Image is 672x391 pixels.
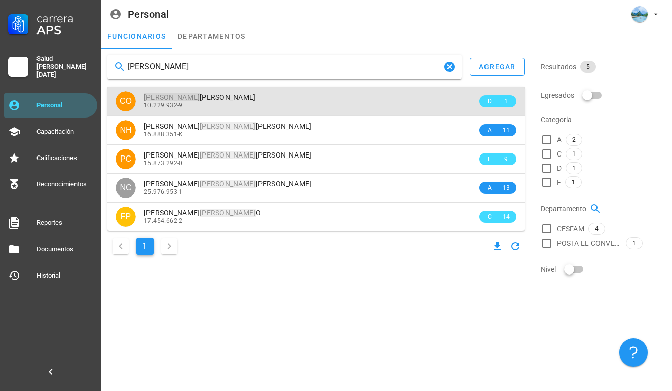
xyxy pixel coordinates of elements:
[486,96,494,106] span: D
[144,209,261,217] span: [PERSON_NAME] O
[36,271,93,280] div: Historial
[486,183,494,193] span: A
[557,224,585,234] span: CESFAM
[36,55,93,79] div: Salud [PERSON_NAME][DATE]
[586,61,590,73] span: 5
[144,102,183,109] span: 10.229.932-9
[557,163,562,173] span: D
[120,149,131,169] span: PC
[128,9,169,20] div: Personal
[116,178,136,198] div: avatar
[107,235,182,257] nav: Navegación de paginación
[36,219,93,227] div: Reportes
[144,160,183,167] span: 15.873.292-0
[116,91,136,111] div: avatar
[470,58,525,76] button: agregar
[478,63,516,71] div: agregar
[486,212,494,222] span: C
[502,96,510,106] span: 1
[144,217,183,224] span: 17.454.662-2
[541,55,666,79] div: Resultados
[144,151,312,159] span: [PERSON_NAME] [PERSON_NAME]
[541,257,666,282] div: Nivel
[144,131,183,138] span: 16.888.351-K
[4,211,97,235] a: Reportes
[632,238,636,249] span: 1
[36,12,93,24] div: Carrera
[486,154,494,164] span: F
[36,154,93,162] div: Calificaciones
[572,163,576,174] span: 1
[120,91,132,111] span: CO
[557,149,562,159] span: C
[4,237,97,261] a: Documentos
[200,151,255,159] mark: [PERSON_NAME]
[121,207,131,227] span: FP
[101,24,172,49] a: funcionarios
[557,135,562,145] span: A
[4,146,97,170] a: Calificaciones
[541,197,666,221] div: Departamento
[36,101,93,109] div: Personal
[572,177,575,188] span: 1
[631,6,648,22] div: avatar
[541,83,666,107] div: Egresados
[4,263,97,288] a: Historial
[116,207,136,227] div: avatar
[4,172,97,197] a: Reconocimientos
[36,180,93,188] div: Reconocimientos
[144,93,256,101] span: [PERSON_NAME]
[443,61,456,73] button: Clear
[502,183,510,193] span: 13
[36,245,93,253] div: Documentos
[136,238,154,255] button: Página actual, página 1
[36,128,93,136] div: Capacitación
[144,93,200,101] mark: [PERSON_NAME]
[502,212,510,222] span: 14
[4,93,97,118] a: Personal
[557,177,561,187] span: F
[502,154,510,164] span: 9
[200,209,255,217] mark: [PERSON_NAME]
[116,149,136,169] div: avatar
[200,122,255,130] mark: [PERSON_NAME]
[572,134,576,145] span: 2
[200,180,255,188] mark: [PERSON_NAME]
[120,178,131,198] span: NC
[144,122,312,130] span: [PERSON_NAME] [PERSON_NAME]
[572,148,576,160] span: 1
[144,188,183,195] span: 25.976.953-1
[486,125,494,135] span: A
[595,223,599,234] span: 4
[116,120,136,140] div: avatar
[557,238,622,248] span: POSTA EL CONVENTO
[128,59,441,75] input: Buscar funcionarios…
[502,125,510,135] span: 11
[172,24,251,49] a: departamentos
[144,180,312,188] span: [PERSON_NAME] [PERSON_NAME]
[36,24,93,36] div: APS
[4,120,97,144] a: Capacitación
[541,107,666,132] div: Categoria
[120,120,131,140] span: NH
